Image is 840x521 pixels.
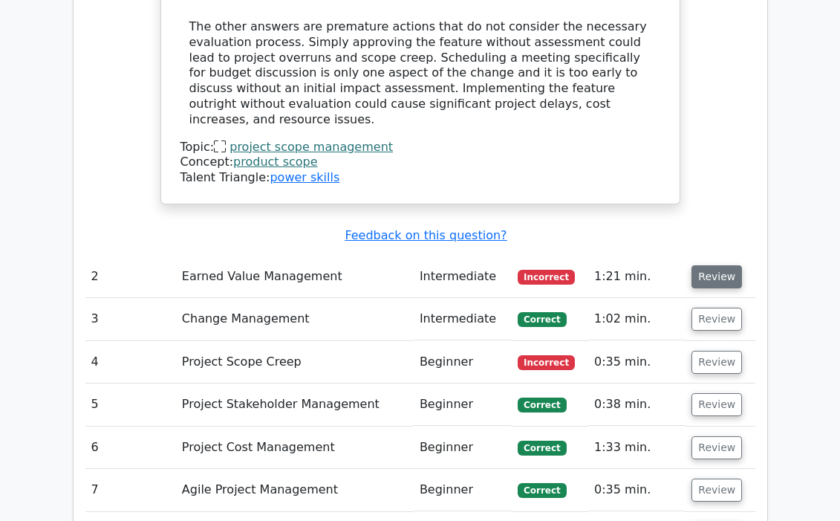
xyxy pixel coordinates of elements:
td: Project Stakeholder Management [176,384,414,426]
button: Review [691,308,742,331]
td: Earned Value Management [176,256,414,298]
a: product scope [233,155,318,169]
span: Correct [518,483,566,498]
a: project scope management [229,140,393,154]
td: 5 [85,384,176,426]
td: Beginner [414,469,512,511]
td: Change Management [176,298,414,340]
td: 4 [85,341,176,384]
div: Concept: [180,155,660,170]
span: Correct [518,441,566,456]
td: 2 [85,256,176,298]
button: Review [691,393,742,416]
button: Review [691,265,742,288]
td: 7 [85,469,176,511]
span: Correct [518,312,566,327]
td: 0:38 min. [588,384,686,426]
td: 1:02 min. [588,298,686,340]
span: Incorrect [518,270,575,285]
button: Review [691,351,742,374]
span: Correct [518,398,566,412]
td: 1:21 min. [588,256,686,298]
td: Intermediate [414,256,512,298]
button: Review [691,479,742,502]
td: 0:35 min. [588,341,686,384]
a: power skills [270,170,339,184]
td: 0:35 min. [588,469,686,511]
td: Project Cost Management [176,427,414,469]
td: Intermediate [414,298,512,340]
div: Topic: [180,140,660,155]
span: Incorrect [518,355,575,370]
button: Review [691,436,742,459]
td: 6 [85,427,176,469]
td: 1:33 min. [588,427,686,469]
td: Project Scope Creep [176,341,414,384]
td: Agile Project Management [176,469,414,511]
div: Talent Triangle: [180,140,660,186]
td: Beginner [414,384,512,426]
a: Feedback on this question? [345,228,507,242]
td: Beginner [414,427,512,469]
td: 3 [85,298,176,340]
td: Beginner [414,341,512,384]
